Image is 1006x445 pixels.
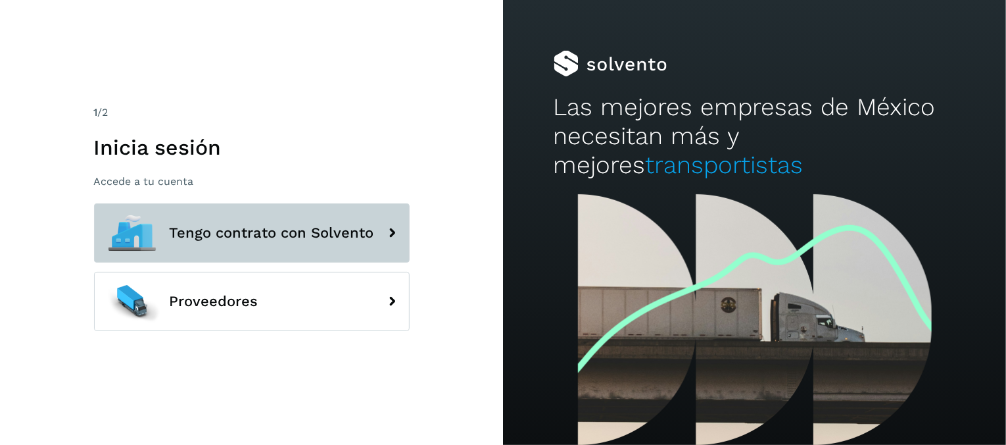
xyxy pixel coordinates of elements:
span: Proveedores [170,294,258,309]
h1: Inicia sesión [94,135,410,160]
span: transportistas [646,151,803,179]
button: Proveedores [94,272,410,331]
span: Tengo contrato con Solvento [170,225,374,241]
button: Tengo contrato con Solvento [94,203,410,263]
h2: Las mejores empresas de México necesitan más y mejores [554,93,956,180]
p: Accede a tu cuenta [94,175,410,188]
span: 1 [94,106,98,118]
div: /2 [94,105,410,120]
